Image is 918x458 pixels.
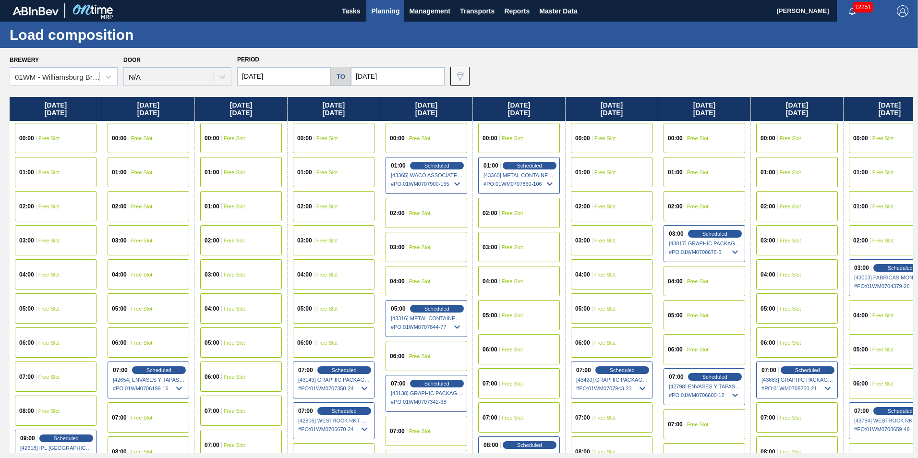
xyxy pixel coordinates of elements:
[780,272,801,277] span: Free Slot
[19,374,34,380] span: 07:00
[853,169,868,175] span: 01:00
[131,169,153,175] span: Free Slot
[123,57,141,63] label: Door
[112,135,127,141] span: 00:00
[872,347,894,352] span: Free Slot
[761,238,775,243] span: 03:00
[205,169,219,175] span: 01:00
[316,272,338,277] span: Free Slot
[298,418,370,423] span: [42806] WESTROCK RKT COMPANY CORRUGATE - 0008307379
[502,244,523,250] span: Free Slot
[575,415,590,421] span: 07:00
[897,5,908,17] img: Logout
[10,29,180,40] h1: Load composition
[460,5,495,17] span: Transports
[316,238,338,243] span: Free Slot
[575,306,590,312] span: 05:00
[594,204,616,209] span: Free Slot
[38,238,60,243] span: Free Slot
[483,278,497,284] span: 04:00
[576,383,648,394] span: # PO : 01WM0707943-23
[853,313,868,318] span: 04:00
[780,415,801,421] span: Free Slot
[454,71,466,82] img: icon-filter-gray
[19,340,34,346] span: 06:00
[424,163,449,169] span: Scheduled
[702,374,727,380] span: Scheduled
[390,278,405,284] span: 04:00
[391,163,406,169] span: 01:00
[517,163,542,169] span: Scheduled
[224,306,245,312] span: Free Slot
[19,169,34,175] span: 01:00
[576,367,591,373] span: 07:00
[297,204,312,209] span: 02:00
[298,423,370,435] span: # PO : 01WM0706670-24
[780,169,801,175] span: Free Slot
[298,408,313,414] span: 07:00
[224,169,245,175] span: Free Slot
[131,449,153,455] span: Free Slot
[702,231,727,237] span: Scheduled
[483,415,497,421] span: 07:00
[575,169,590,175] span: 01:00
[409,428,431,434] span: Free Slot
[483,210,497,216] span: 02:00
[517,442,542,448] span: Scheduled
[112,204,127,209] span: 02:00
[38,135,60,141] span: Free Slot
[205,306,219,312] span: 04:00
[566,97,658,121] div: [DATE] [DATE]
[575,272,590,277] span: 04:00
[112,169,127,175] span: 01:00
[19,238,34,243] span: 03:00
[224,204,245,209] span: Free Slot
[391,306,406,312] span: 05:00
[483,163,498,169] span: 01:00
[298,377,370,383] span: [43149] GRAPHIC PACKAGING INTERNATIONA - 0008221069
[669,241,741,246] span: [43817] GRAPHIC PACKAGING INTERNATIONA - 0008221069
[20,445,92,451] span: [42618] IPL USA INC - 0008221130
[853,238,868,243] span: 02:00
[668,169,683,175] span: 01:00
[888,408,913,414] span: Scheduled
[390,353,405,359] span: 06:00
[102,97,194,121] div: [DATE] [DATE]
[483,381,497,386] span: 07:00
[391,172,463,178] span: [43365] WACO ASSOCIATES - 0008253884
[872,313,894,318] span: Free Slot
[483,244,497,250] span: 03:00
[112,238,127,243] span: 03:00
[316,135,338,141] span: Free Slot
[658,97,750,121] div: [DATE] [DATE]
[761,204,775,209] span: 02:00
[38,204,60,209] span: Free Slot
[38,340,60,346] span: Free Slot
[391,381,406,386] span: 07:00
[872,135,894,141] span: Free Slot
[224,340,245,346] span: Free Slot
[19,272,34,277] span: 04:00
[340,5,362,17] span: Tasks
[224,135,245,141] span: Free Slot
[391,178,463,190] span: # PO : 01WM0707900-155
[483,347,497,352] span: 06:00
[668,204,683,209] span: 02:00
[872,238,894,243] span: Free Slot
[297,135,312,141] span: 00:00
[409,353,431,359] span: Free Slot
[205,340,219,346] span: 05:00
[195,97,287,121] div: [DATE] [DATE]
[332,367,357,373] span: Scheduled
[390,135,405,141] span: 00:00
[112,449,127,455] span: 08:00
[205,408,219,414] span: 07:00
[502,381,523,386] span: Free Slot
[594,306,616,312] span: Free Slot
[224,272,245,277] span: Free Slot
[205,238,219,243] span: 02:00
[424,381,449,386] span: Scheduled
[539,5,577,17] span: Master Data
[668,278,683,284] span: 04:00
[594,169,616,175] span: Free Slot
